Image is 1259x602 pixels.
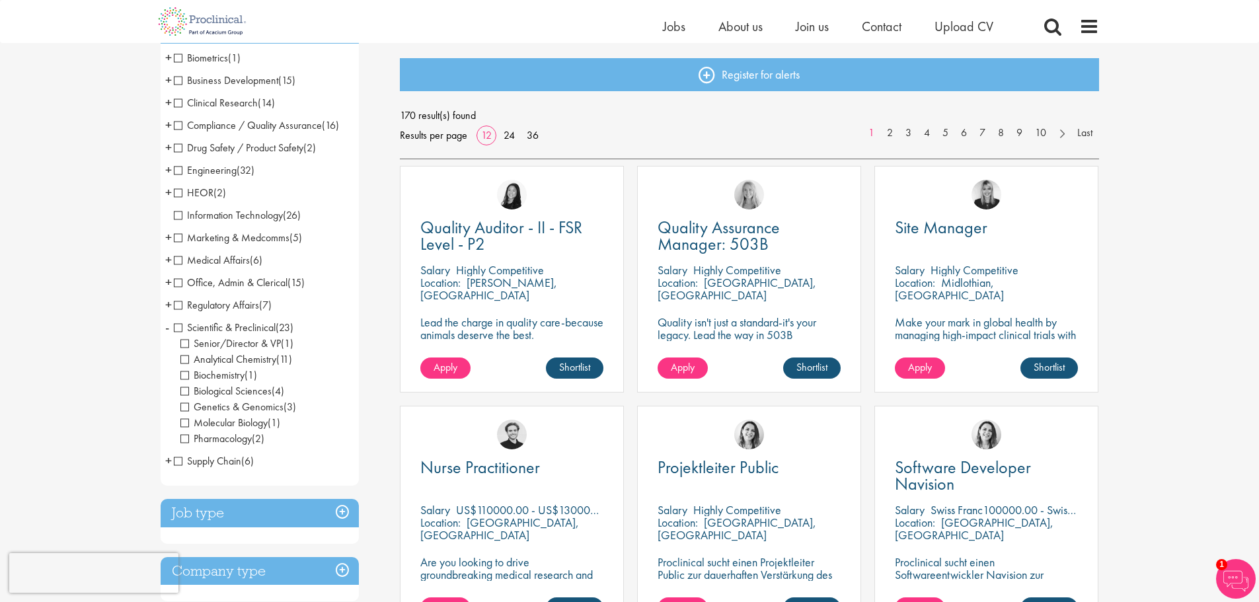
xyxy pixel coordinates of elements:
span: Location: [658,275,698,290]
span: + [165,272,172,292]
span: Biochemistry [180,368,245,382]
span: (1) [268,416,280,430]
span: (16) [322,118,339,132]
a: 2 [880,126,899,141]
img: Nico Kohlwes [497,420,527,449]
span: Location: [895,275,935,290]
span: 1 [1216,559,1227,570]
span: Regulatory Affairs [174,298,259,312]
p: Make your mark in global health by managing high-impact clinical trials with a leading CRO. [895,316,1078,354]
a: 7 [973,126,992,141]
span: Projektleiter Public [658,456,779,478]
span: Salary [895,502,925,517]
span: Salary [658,502,687,517]
span: (2) [252,432,264,445]
a: Join us [796,18,829,35]
span: (5) [289,231,302,245]
span: (1) [245,368,257,382]
iframe: reCAPTCHA [9,553,178,593]
span: Senior/Director & VP [180,336,281,350]
span: Regulatory Affairs [174,298,272,312]
a: 4 [917,126,936,141]
span: Office, Admin & Clerical [174,276,287,289]
span: + [165,48,172,67]
a: 24 [499,128,519,142]
img: Numhom Sudsok [497,180,527,209]
span: Marketing & Medcomms [174,231,289,245]
span: Biometrics [174,51,241,65]
span: Marketing & Medcomms [174,231,302,245]
a: 6 [954,126,973,141]
span: + [165,93,172,112]
span: Drug Safety / Product Safety [174,141,316,155]
span: Engineering [174,163,254,177]
span: Supply Chain [174,454,254,468]
a: 36 [522,128,543,142]
p: Highly Competitive [693,502,781,517]
h3: Job type [161,499,359,527]
span: Medical Affairs [174,253,250,267]
span: + [165,70,172,90]
a: Software Developer Navision [895,459,1078,492]
span: Business Development [174,73,295,87]
p: [GEOGRAPHIC_DATA], [GEOGRAPHIC_DATA] [895,515,1053,543]
span: Apply [434,360,457,374]
span: Business Development [174,73,278,87]
p: Highly Competitive [931,262,1018,278]
span: (1) [281,336,293,350]
a: Site Manager [895,219,1078,236]
p: [GEOGRAPHIC_DATA], [GEOGRAPHIC_DATA] [420,515,579,543]
span: Scientific & Preclinical [174,320,276,334]
a: 9 [1010,126,1029,141]
span: Analytical Chemistry [180,352,276,366]
span: (2) [303,141,316,155]
a: Register for alerts [400,58,1099,91]
span: (11) [276,352,292,366]
span: Salary [420,502,450,517]
p: [GEOGRAPHIC_DATA], [GEOGRAPHIC_DATA] [658,275,816,303]
span: Scientific & Preclinical [174,320,293,334]
span: - [165,317,169,337]
span: + [165,227,172,247]
span: 170 result(s) found [400,106,1099,126]
p: Highly Competitive [693,262,781,278]
a: Apply [895,357,945,379]
a: Nurse Practitioner [420,459,603,476]
span: Clinical Research [174,96,258,110]
a: Apply [420,357,471,379]
span: + [165,160,172,180]
span: Drug Safety / Product Safety [174,141,303,155]
span: Biological Sciences [180,384,284,398]
span: + [165,295,172,315]
p: US$110000.00 - US$130000.00 per annum [456,502,663,517]
span: Information Technology [174,208,283,222]
img: Shannon Briggs [734,180,764,209]
a: Shortlist [1020,357,1078,379]
span: Compliance / Quality Assurance [174,118,339,132]
span: HEOR [174,186,213,200]
a: Projektleiter Public [658,459,841,476]
span: Information Technology [174,208,301,222]
img: Chatbot [1216,559,1256,599]
span: Clinical Research [174,96,275,110]
span: Apply [908,360,932,374]
img: Nur Ergiydiren [972,420,1001,449]
span: (7) [259,298,272,312]
a: Contact [862,18,901,35]
span: Senior/Director & VP [180,336,293,350]
span: Location: [420,515,461,530]
span: Medical Affairs [174,253,262,267]
a: Jobs [663,18,685,35]
p: Midlothian, [GEOGRAPHIC_DATA] [895,275,1004,303]
span: (3) [284,400,296,414]
a: Upload CV [935,18,993,35]
span: + [165,137,172,157]
a: 10 [1028,126,1053,141]
a: About us [718,18,763,35]
a: Shortlist [783,357,841,379]
a: Apply [658,357,708,379]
